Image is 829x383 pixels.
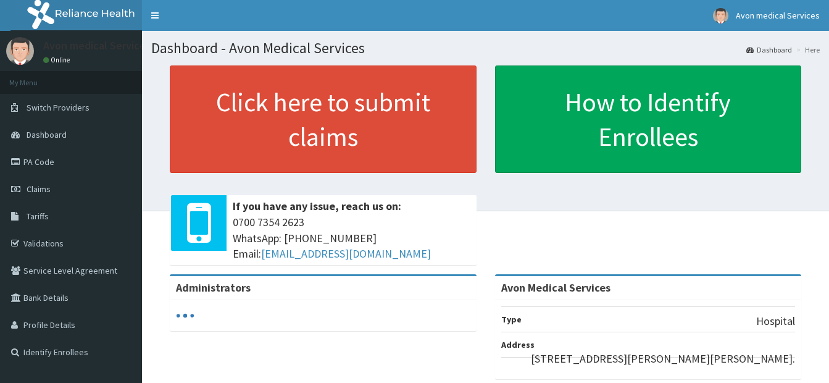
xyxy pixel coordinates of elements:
[501,314,522,325] b: Type
[233,199,401,213] b: If you have any issue, reach us on:
[43,40,151,51] p: Avon medical Services
[746,44,792,55] a: Dashboard
[261,246,431,261] a: [EMAIL_ADDRESS][DOMAIN_NAME]
[176,280,251,295] b: Administrators
[27,129,67,140] span: Dashboard
[151,40,820,56] h1: Dashboard - Avon Medical Services
[43,56,73,64] a: Online
[501,280,610,295] strong: Avon Medical Services
[27,183,51,195] span: Claims
[176,306,194,325] svg: audio-loading
[6,37,34,65] img: User Image
[793,44,820,55] li: Here
[170,65,477,173] a: Click here to submit claims
[756,313,795,329] p: Hospital
[501,339,535,350] b: Address
[531,351,795,367] p: [STREET_ADDRESS][PERSON_NAME][PERSON_NAME].
[713,8,728,23] img: User Image
[27,211,49,222] span: Tariffs
[233,214,470,262] span: 0700 7354 2623 WhatsApp: [PHONE_NUMBER] Email:
[27,102,90,113] span: Switch Providers
[495,65,802,173] a: How to Identify Enrollees
[736,10,820,21] span: Avon medical Services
